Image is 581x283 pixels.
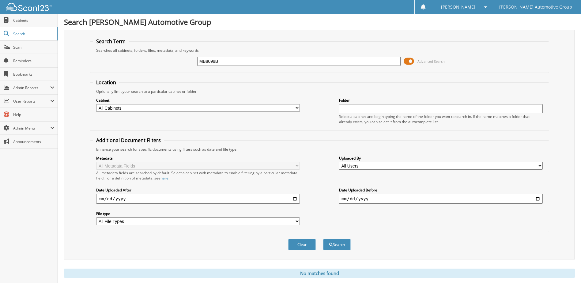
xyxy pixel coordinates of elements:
[93,79,119,86] legend: Location
[13,72,55,77] span: Bookmarks
[339,187,543,193] label: Date Uploaded Before
[93,137,164,144] legend: Additional Document Filters
[93,38,129,45] legend: Search Term
[93,89,545,94] div: Optionally limit your search to a particular cabinet or folder
[13,45,55,50] span: Scan
[499,5,572,9] span: [PERSON_NAME] Automotive Group
[93,147,545,152] div: Enhance your search for specific documents using filters such as date and file type.
[339,98,543,103] label: Folder
[339,156,543,161] label: Uploaded By
[96,98,300,103] label: Cabinet
[13,99,50,104] span: User Reports
[96,194,300,204] input: start
[417,59,445,64] span: Advanced Search
[13,58,55,63] span: Reminders
[96,156,300,161] label: Metadata
[6,3,52,11] img: scan123-logo-white.svg
[13,18,55,23] span: Cabinets
[339,114,543,124] div: Select a cabinet and begin typing the name of the folder you want to search in. If the name match...
[160,175,168,181] a: here
[323,239,351,250] button: Search
[441,5,475,9] span: [PERSON_NAME]
[93,48,545,53] div: Searches all cabinets, folders, files, metadata, and keywords
[288,239,316,250] button: Clear
[64,269,575,278] div: No matches found
[96,187,300,193] label: Date Uploaded After
[13,126,50,131] span: Admin Menu
[64,17,575,27] h1: Search [PERSON_NAME] Automotive Group
[13,139,55,144] span: Announcements
[339,194,543,204] input: end
[13,31,54,36] span: Search
[13,112,55,117] span: Help
[13,85,50,90] span: Admin Reports
[96,170,300,181] div: All metadata fields are searched by default. Select a cabinet with metadata to enable filtering b...
[96,211,300,216] label: File type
